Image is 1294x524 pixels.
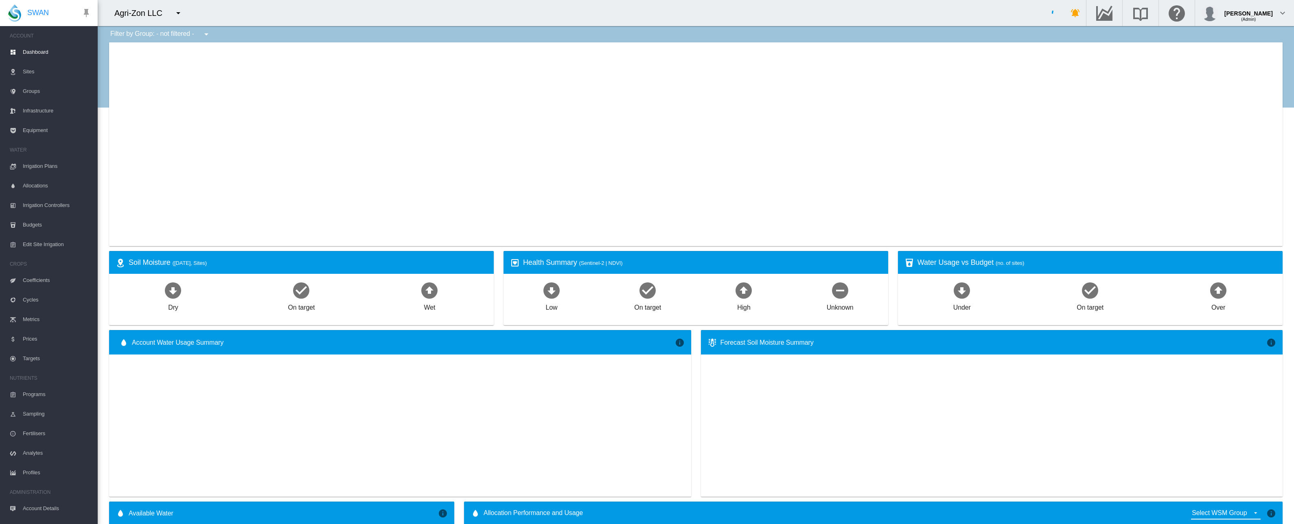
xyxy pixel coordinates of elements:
span: Budgets [23,215,91,235]
div: Under [953,300,971,312]
md-icon: Click here for help [1167,8,1187,18]
button: icon-menu-down [170,5,186,21]
md-icon: icon-water [471,509,480,518]
div: Agri-Zon LLC [114,7,170,19]
span: NUTRIENTS [10,372,91,385]
span: (Sentinel-2 | NDVI) [579,260,623,266]
span: Infrastructure [23,101,91,121]
div: Soil Moisture [129,258,487,268]
span: Allocations [23,176,91,196]
span: ADMINISTRATION [10,486,91,499]
md-icon: Search the knowledge base [1131,8,1150,18]
span: Fertilisers [23,424,91,443]
md-icon: icon-heart-box-outline [510,258,520,268]
div: Water Usage vs Budget [917,258,1276,268]
md-icon: Go to the Data Hub [1095,8,1114,18]
span: Targets [23,349,91,368]
span: Account Details [23,499,91,518]
md-icon: icon-thermometer-lines [707,338,717,348]
div: Wet [424,300,435,312]
span: ACCOUNT [10,29,91,42]
div: On target [288,300,315,312]
span: Dashboard [23,42,91,62]
md-icon: icon-water [116,509,125,518]
span: Metrics [23,310,91,329]
span: (Admin) [1241,17,1256,22]
img: SWAN-Landscape-Logo-Colour-drop.png [8,4,21,22]
md-icon: icon-pin [81,8,91,18]
md-icon: icon-map-marker-radius [116,258,125,268]
button: icon-bell-ring [1067,5,1084,21]
md-icon: icon-checkbox-marked-circle [638,280,657,300]
span: Irrigation Plans [23,156,91,176]
span: Cycles [23,290,91,310]
span: Sampling [23,404,91,424]
md-icon: icon-minus-circle [830,280,850,300]
md-icon: icon-information [438,509,448,518]
md-icon: icon-water [119,338,129,348]
span: Sites [23,62,91,81]
div: [PERSON_NAME] [1224,6,1273,14]
md-icon: icon-arrow-up-bold-circle [1209,280,1228,300]
div: High [737,300,751,312]
md-icon: icon-arrow-up-bold-circle [420,280,439,300]
span: Available Water [129,509,173,518]
span: Groups [23,81,91,101]
md-icon: icon-information [1266,509,1276,518]
div: Dry [168,300,178,312]
div: Forecast Soil Moisture Summary [720,338,1267,347]
md-icon: icon-information [1266,338,1276,348]
md-select: {{'ALLOCATION.SELECT_GROUP' | i18next}} [1191,507,1261,520]
span: CROPS [10,258,91,271]
div: On target [634,300,661,312]
md-icon: icon-arrow-down-bold-circle [163,280,183,300]
img: profile.jpg [1202,5,1218,21]
span: Coefficients [23,271,91,290]
span: Programs [23,385,91,404]
md-icon: icon-chevron-down [1278,8,1287,18]
button: icon-menu-down [198,26,215,42]
div: On target [1077,300,1104,312]
md-icon: icon-bell-ring [1071,8,1080,18]
div: Health Summary [523,258,882,268]
span: Prices [23,329,91,349]
md-icon: icon-menu-down [173,8,183,18]
span: (no. of sites) [996,260,1024,266]
md-icon: icon-checkbox-marked-circle [1080,280,1100,300]
span: SWAN [27,8,49,18]
span: ([DATE], Sites) [173,260,207,266]
span: Account Water Usage Summary [132,338,675,347]
md-icon: icon-arrow-down-bold-circle [542,280,561,300]
md-icon: icon-arrow-down-bold-circle [952,280,972,300]
md-icon: icon-checkbox-marked-circle [291,280,311,300]
span: Profiles [23,463,91,482]
div: Filter by Group: - not filtered - [104,26,217,42]
span: Equipment [23,121,91,140]
div: Low [545,300,557,312]
div: Over [1211,300,1225,312]
span: Analytes [23,443,91,463]
span: WATER [10,143,91,156]
div: Unknown [827,300,854,312]
span: Irrigation Controllers [23,196,91,215]
span: Edit Site Irrigation [23,235,91,254]
md-icon: icon-arrow-up-bold-circle [734,280,753,300]
span: Allocation Performance and Usage [484,509,583,518]
md-icon: icon-cup-water [904,258,914,268]
md-icon: icon-information [675,338,685,348]
md-icon: icon-menu-down [201,29,211,39]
